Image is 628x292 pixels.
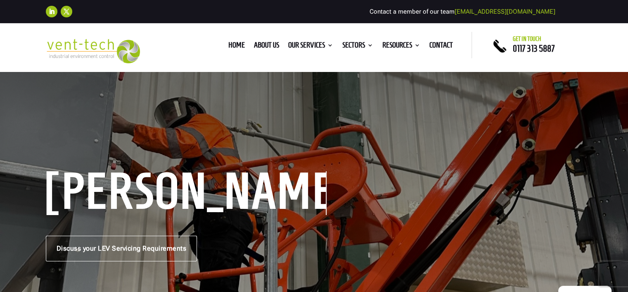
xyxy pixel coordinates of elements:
a: Follow on X [61,6,72,17]
a: Contact [429,42,453,51]
a: Resources [382,42,420,51]
a: Discuss your LEV Servicing Requirements [46,236,197,261]
a: Home [228,42,245,51]
a: About us [254,42,279,51]
a: 0117 313 5887 [513,43,555,53]
a: Follow on LinkedIn [46,6,57,17]
a: Our Services [288,42,333,51]
h1: [PERSON_NAME] [46,171,327,215]
span: Contact a member of our team [370,8,555,15]
a: Sectors [342,42,373,51]
a: [EMAIL_ADDRESS][DOMAIN_NAME] [455,8,555,15]
img: 2023-09-27T08_35_16.549ZVENT-TECH---Clear-background [46,39,140,63]
span: Get in touch [513,36,541,42]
